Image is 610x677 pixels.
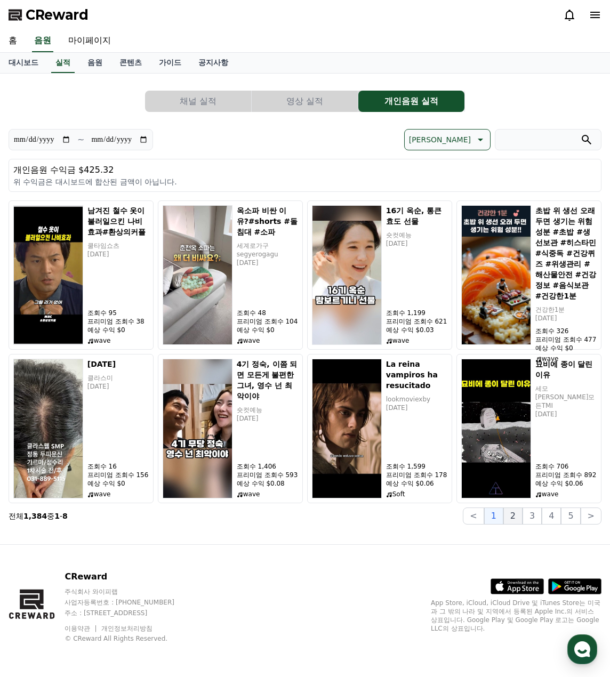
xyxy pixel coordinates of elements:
[535,327,597,335] p: 조회수 326
[77,133,84,146] p: ~
[307,200,452,350] a: 16기 옥순, 통큰 효도 선물 16기 옥순, 통큰 효도 선물 숏컷예능 [DATE] 조회수 1,199 프리미엄 조회수 621 예상 수익 $0.03 wave
[9,511,68,521] p: 전체 중 -
[111,53,150,73] a: 콘텐츠
[65,598,195,607] p: 사업자등록번호 : [PHONE_NUMBER]
[312,205,382,345] img: 16기 옥순, 통큰 효도 선물
[87,490,149,498] p: wave
[65,609,195,617] p: 주소 : [STREET_ADDRESS]
[101,625,152,632] a: 개인정보처리방침
[190,53,237,73] a: 공지사항
[13,359,83,498] img: 2025년 9월 24일
[87,317,149,326] p: 프리미엄 조회수 38
[535,490,597,498] p: wave
[358,91,464,112] button: 개인음원 실적
[542,507,561,525] button: 4
[431,599,601,633] p: App Store, iCloud, iCloud Drive 및 iTunes Store는 미국과 그 밖의 나라 및 지역에서 등록된 Apple Inc.의 서비스 상표입니다. Goo...
[87,374,149,382] p: 클라스미
[386,462,447,471] p: 조회수 1,599
[535,305,597,314] p: 건강한1분
[404,129,491,150] button: [PERSON_NAME]
[535,410,597,418] p: [DATE]
[386,395,447,404] p: lookmoviexby
[237,259,298,267] p: [DATE]
[386,239,447,248] p: [DATE]
[237,414,298,423] p: [DATE]
[237,471,298,479] p: 프리미엄 조회수 593
[237,359,298,401] h5: 4기 정숙, 이쯤 되면 모든게 불편한 그녀, 영수 넌 최악이야
[386,317,447,326] p: 프리미엄 조회수 621
[237,317,298,326] p: 프리미엄 조회수 104
[503,507,523,525] button: 2
[535,344,597,352] p: 예상 수익 $0
[87,359,149,369] h5: [DATE]
[163,359,232,498] img: 4기 정숙, 이쯤 되면 모든게 불편한 그녀, 영수 넌 최악이야
[386,309,447,317] p: 조회수 1,199
[535,462,597,471] p: 조회수 706
[237,490,298,498] p: wave
[87,382,149,391] p: [DATE]
[62,512,68,520] strong: 8
[535,479,597,488] p: 예상 수익 $0.06
[158,200,303,350] a: 옥소파 비싼 이유?#shorts #돌침대 #소파 옥소파 비싼 이유?#shorts #돌침대 #소파 세계로가구 segyerogagu [DATE] 조회수 48 프리미엄 조회수 10...
[252,91,358,112] button: 영상 실적
[386,205,447,227] h5: 16기 옥순, 통큰 효도 선물
[358,91,465,112] a: 개인음원 실적
[138,338,205,365] a: 설정
[386,490,447,498] p: Soft
[23,512,47,520] strong: 1,384
[237,336,298,345] p: wave
[561,507,580,525] button: 5
[163,205,232,345] img: 옥소파 비싼 이유?#shorts #돌침대 #소파
[386,404,447,412] p: [DATE]
[386,359,447,391] h5: La reina vampiros ha resucitado
[456,354,601,503] a: 묘비에 종이 달린 이유 묘비에 종이 달린 이유 세모[PERSON_NAME]모든TMI [DATE] 조회수 706 프리미엄 조회수 892 예상 수익 $0.06 wave
[65,570,195,583] p: CReward
[51,53,75,73] a: 실적
[26,6,89,23] span: CReward
[523,507,542,525] button: 3
[87,241,149,250] p: 쿨타임쇼츠
[32,30,53,52] a: 음원
[13,176,597,187] p: 위 수익금은 대시보드에 합산된 금액이 아닙니다.
[456,200,601,350] a: 초밥 위 생선 오래 두면 생기는 위험 성분 #초밥 #생선보관 #히스타민 #식중독 #건강퀴즈 #위생관리 #해산물안전 #건강정보 #음식보관 #건강한1분 초밥 위 생선 오래 두면 ...
[535,384,597,410] p: 세모[PERSON_NAME]모든TMI
[98,354,110,363] span: 대화
[581,507,601,525] button: >
[65,625,98,632] a: 이용약관
[463,507,484,525] button: <
[386,471,447,479] p: 프리미엄 조회수 178
[79,53,111,73] a: 음원
[386,336,447,345] p: wave
[237,309,298,317] p: 조회수 48
[54,512,60,520] strong: 1
[13,205,83,345] img: 남겨진 철수 옷이 불러일으킨 나비효과#환상의커플
[237,205,298,237] h5: 옥소파 비싼 이유?#shorts #돌침대 #소파
[87,462,149,471] p: 조회수 16
[60,30,119,52] a: 마이페이지
[87,309,149,317] p: 조회수 95
[237,462,298,471] p: 조회수 1,406
[87,479,149,488] p: 예상 수익 $0
[9,6,89,23] a: CReward
[65,634,195,643] p: © CReward All Rights Reserved.
[87,250,149,259] p: [DATE]
[87,326,149,334] p: 예상 수익 $0
[535,314,597,323] p: [DATE]
[65,587,195,596] p: 주식회사 와이피랩
[461,205,531,345] img: 초밥 위 생선 오래 두면 생기는 위험 성분 #초밥 #생선보관 #히스타민 #식중독 #건강퀴즈 #위생관리 #해산물안전 #건강정보 #음식보관 #건강한1분
[13,164,597,176] p: 개인음원 수익금 $425.32
[484,507,503,525] button: 1
[9,200,154,350] a: 남겨진 철수 옷이 불러일으킨 나비효과#환상의커플 남겨진 철수 옷이 불러일으킨 나비효과#환상의커플 쿨타임쇼츠 [DATE] 조회수 95 프리미엄 조회수 38 예상 수익 $0 wave
[237,241,298,259] p: 세계로가구 segyerogagu
[3,338,70,365] a: 홈
[386,231,447,239] p: 숏컷예능
[237,326,298,334] p: 예상 수익 $0
[535,335,597,344] p: 프리미엄 조회수 477
[145,91,252,112] a: 채널 실적
[307,354,452,503] a: La reina vampiros ha resucitado La reina vampiros ha resucitado lookmoviexby [DATE] 조회수 1,599 프리미...
[461,359,531,498] img: 묘비에 종이 달린 이유
[150,53,190,73] a: 가이드
[87,336,149,345] p: wave
[34,354,40,362] span: 홈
